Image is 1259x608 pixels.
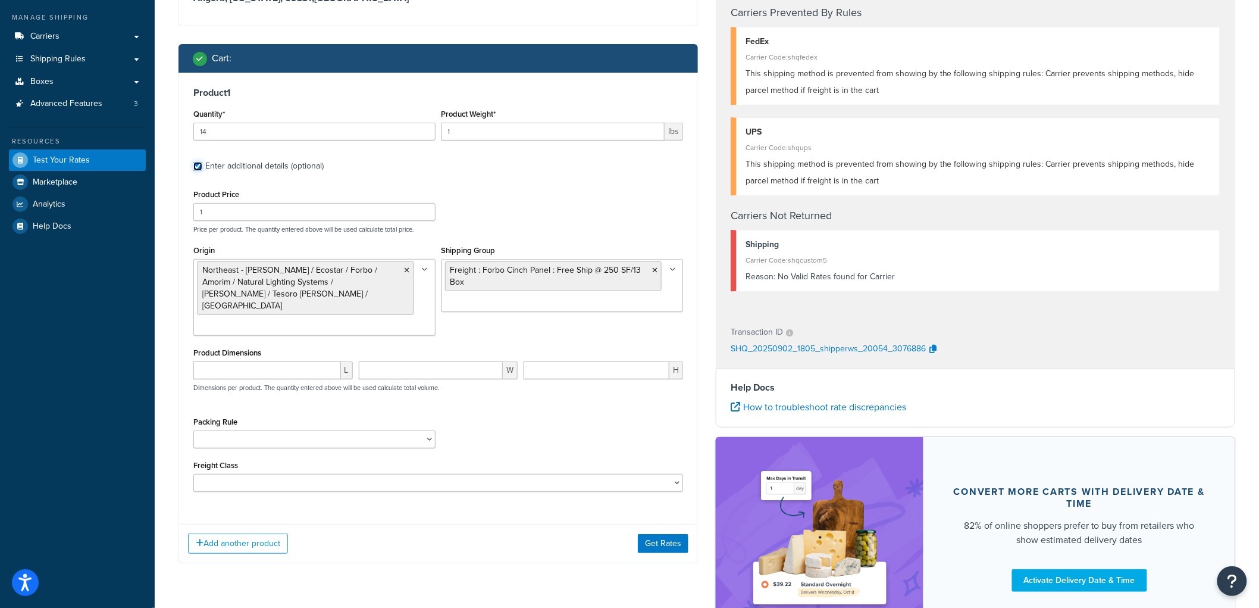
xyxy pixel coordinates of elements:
[193,110,225,119] label: Quantity*
[746,139,1211,156] div: Carrier Code: shqups
[193,348,261,357] label: Product Dimensions
[190,383,440,392] p: Dimensions per product. The quantity entered above will be used calculate total volume.
[952,519,1207,547] div: 82% of online shoppers prefer to buy from retailers who show estimated delivery dates
[9,149,146,171] a: Test Your Rates
[746,49,1211,66] div: Carrier Code: shqfedex
[9,26,146,48] a: Carriers
[731,5,1220,21] h4: Carriers Prevented By Rules
[9,13,146,23] div: Manage Shipping
[33,177,77,188] span: Marketplace
[9,93,146,115] a: Advanced Features3
[193,162,202,171] input: Enter additional details (optional)
[731,208,1220,224] h4: Carriers Not Returned
[134,99,138,109] span: 3
[341,361,353,379] span: L
[746,67,1195,96] span: This shipping method is prevented from showing by the following shipping rules: Carrier prevents ...
[9,93,146,115] li: Advanced Features
[212,53,231,64] h2: Cart :
[202,264,377,312] span: Northeast - [PERSON_NAME] / Ecostar / Forbo / Amorim / Natural Lighting Systems / [PERSON_NAME] /...
[952,486,1207,510] div: Convert more carts with delivery date & time
[33,222,71,232] span: Help Docs
[9,216,146,237] a: Help Docs
[205,158,324,174] div: Enter additional details (optional)
[33,199,65,210] span: Analytics
[441,123,665,141] input: 0.00
[441,110,496,119] label: Product Weight*
[746,270,775,283] span: Reason:
[731,381,1220,395] h4: Help Docs
[1012,569,1147,592] a: Activate Delivery Date & Time
[193,246,215,255] label: Origin
[30,77,54,87] span: Boxes
[190,225,686,233] p: Price per product. The quantity entered above will be used calculate total price.
[193,417,237,426] label: Packing Rule
[193,190,239,199] label: Product Price
[746,236,1211,253] div: Shipping
[9,71,146,93] a: Boxes
[746,252,1211,269] div: Carrier Code: shqcustom5
[188,534,288,554] button: Add another product
[441,246,496,255] label: Shipping Group
[665,123,683,141] span: lbs
[450,264,641,288] span: Freight : Forbo Cinch Panel : Free Ship @ 250 SF/13 Box
[30,99,102,109] span: Advanced Features
[9,194,146,215] a: Analytics
[638,534,688,553] button: Get Rates
[746,158,1195,187] span: This shipping method is prevented from showing by the following shipping rules: Carrier prevents ...
[731,400,906,414] a: How to troubleshoot rate discrepancies
[193,123,436,141] input: 0.0
[30,32,59,42] span: Carriers
[9,172,146,193] a: Marketplace
[9,136,146,146] div: Resources
[1217,566,1247,596] button: Open Resource Center
[30,54,86,64] span: Shipping Rules
[503,361,518,379] span: W
[731,341,926,358] p: SHQ_20250902_1805_shipperws_20054_3076886
[193,461,238,470] label: Freight Class
[669,361,683,379] span: H
[746,33,1211,50] div: FedEx
[33,155,90,166] span: Test Your Rates
[193,87,683,99] h3: Product 1
[9,48,146,70] a: Shipping Rules
[731,324,783,341] p: Transaction ID
[746,124,1211,141] div: UPS
[746,269,1211,285] div: No Valid Rates found for Carrier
